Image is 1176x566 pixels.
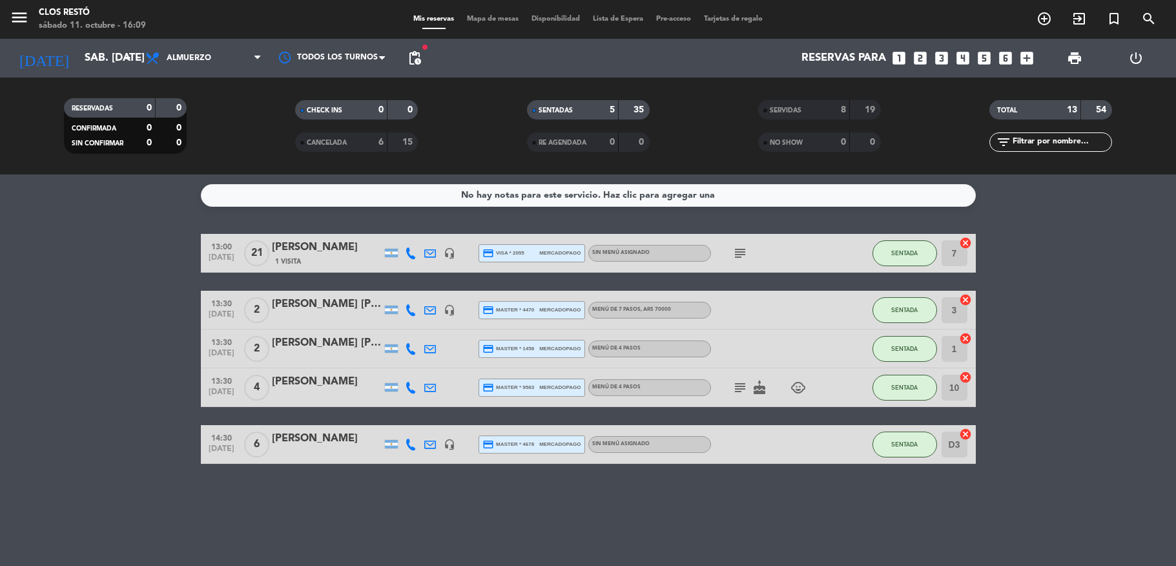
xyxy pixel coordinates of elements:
[72,140,123,147] span: SIN CONFIRMAR
[770,107,801,114] span: SERVIDAS
[732,380,748,395] i: subject
[610,105,615,114] strong: 5
[176,103,184,112] strong: 0
[205,430,238,445] span: 14:30
[997,107,1017,114] span: TOTAL
[205,238,238,253] span: 13:00
[378,138,384,147] strong: 6
[482,304,494,316] i: credit_card
[205,388,238,403] span: [DATE]
[205,373,238,388] span: 13:30
[891,249,918,257] span: SENTADA
[461,188,715,203] div: No hay notas para este servicio. Haz clic para agregar una
[244,432,269,457] span: 6
[205,310,238,325] span: [DATE]
[872,375,937,401] button: SENTADA
[1071,11,1087,26] i: exit_to_app
[147,123,152,132] strong: 0
[39,6,146,19] div: Clos Restó
[954,50,971,67] i: looks_4
[482,247,494,259] i: credit_card
[650,16,697,23] span: Pre-acceso
[72,105,113,112] span: RESERVADAS
[244,336,269,362] span: 2
[996,134,1011,150] i: filter_list
[272,296,382,313] div: [PERSON_NAME] [PERSON_NAME]
[444,247,455,259] i: headset_mic
[872,297,937,323] button: SENTADA
[402,138,415,147] strong: 15
[460,16,525,23] span: Mapa de mesas
[378,105,384,114] strong: 0
[272,430,382,447] div: [PERSON_NAME]
[205,445,238,459] span: [DATE]
[891,345,918,352] span: SENTADA
[959,428,972,441] i: cancel
[1067,50,1082,66] span: print
[959,332,972,345] i: cancel
[407,105,415,114] strong: 0
[641,307,671,312] span: , ARS 70000
[933,50,950,67] i: looks_3
[539,306,581,314] span: mercadopago
[586,16,650,23] span: Lista de Espera
[482,439,535,450] span: master * 4678
[147,138,152,147] strong: 0
[72,125,116,132] span: CONFIRMADA
[482,439,494,450] i: credit_card
[592,384,641,390] span: MENÚ DE 4 PASOS
[482,382,494,393] i: credit_card
[482,382,535,393] span: master * 9583
[205,334,238,349] span: 13:30
[752,380,767,395] i: cake
[1106,11,1122,26] i: turned_in_not
[482,343,494,355] i: credit_card
[1018,50,1035,67] i: add_box
[272,335,382,351] div: [PERSON_NAME] [PERSON_NAME]
[539,249,581,257] span: mercadopago
[1096,105,1109,114] strong: 54
[872,240,937,266] button: SENTADA
[841,105,846,114] strong: 8
[959,236,972,249] i: cancel
[872,432,937,457] button: SENTADA
[147,103,152,112] strong: 0
[997,50,1014,67] i: looks_6
[407,50,422,66] span: pending_actions
[976,50,993,67] i: looks_5
[912,50,929,67] i: looks_two
[244,240,269,266] span: 21
[1128,50,1144,66] i: power_settings_new
[444,439,455,450] i: headset_mic
[1011,135,1111,149] input: Filtrar por nombre...
[959,371,972,384] i: cancel
[205,349,238,364] span: [DATE]
[539,140,586,146] span: RE AGENDADA
[732,246,748,261] i: subject
[176,138,184,147] strong: 0
[610,138,615,147] strong: 0
[407,16,460,23] span: Mis reservas
[801,52,886,65] span: Reservas para
[770,140,803,146] span: NO SHOW
[482,304,535,316] span: master * 4470
[1141,11,1157,26] i: search
[10,8,29,32] button: menu
[244,297,269,323] span: 2
[539,107,573,114] span: SENTADAS
[639,138,646,147] strong: 0
[39,19,146,32] div: sábado 11. octubre - 16:09
[1037,11,1052,26] i: add_circle_outline
[790,380,806,395] i: child_care
[592,346,641,351] span: MENÚ DE 4 PASOS
[272,239,382,256] div: [PERSON_NAME]
[244,375,269,401] span: 4
[959,293,972,306] i: cancel
[120,50,136,66] i: arrow_drop_down
[891,306,918,313] span: SENTADA
[872,336,937,362] button: SENTADA
[539,383,581,392] span: mercadopago
[539,344,581,353] span: mercadopago
[870,138,878,147] strong: 0
[176,123,184,132] strong: 0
